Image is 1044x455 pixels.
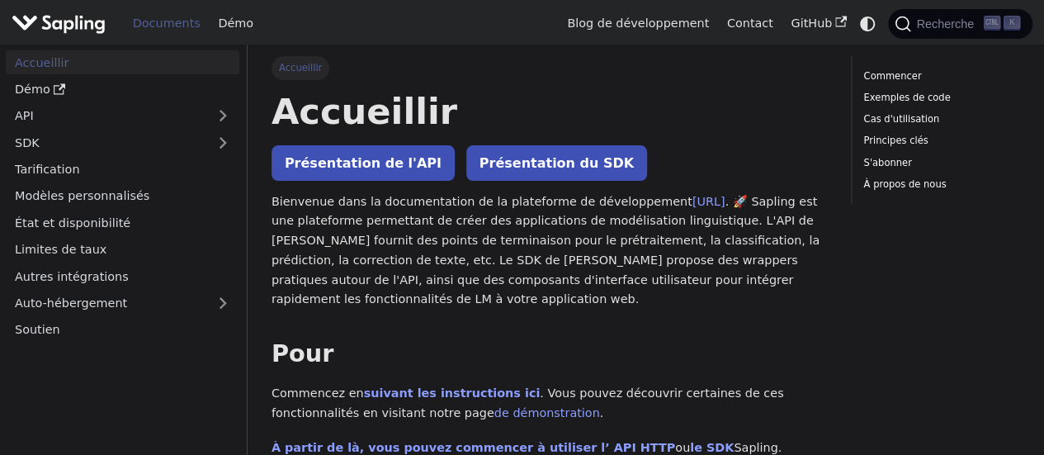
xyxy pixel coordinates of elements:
[15,243,106,256] font: Limites de taux
[285,155,442,171] font: Présentation de l'API
[558,11,717,36] a: Blog de développement
[206,104,239,128] button: Développer la catégorie « API » de la barre latérale
[272,195,692,208] font: Bienvenue dans la documentation de la plateforme de développement
[12,12,106,36] img: Sapling.ai
[791,17,832,30] font: GitHub
[15,270,129,283] font: Autres intégrations
[272,145,455,181] a: Présentation de l'API
[600,406,604,419] font: .
[6,130,206,154] a: SDK
[863,135,928,146] font: Principes clés
[6,211,239,235] a: État et disponibilité
[863,133,1014,149] a: Principes clés
[6,78,239,102] a: Démo
[782,11,855,36] a: GitHub
[364,386,541,400] a: suivant les instructions ici
[15,189,149,202] font: Modèles personnalisés
[15,56,68,69] font: Accueillir
[15,136,40,149] font: SDK
[6,318,239,342] a: Soutien
[863,155,1014,171] a: S'abonner
[1004,16,1020,31] kbd: K
[124,11,210,36] a: Documents
[567,17,709,30] font: Blog de développement
[856,12,880,36] button: Basculer entre le mode sombre et le mode clair (actuellement le mode système)
[863,92,950,103] font: Exemples de code
[15,296,127,310] font: Auto-hébergement
[690,441,734,454] a: le SDK
[479,155,634,171] font: Présentation du SDK
[778,441,782,454] font: .
[466,145,647,181] a: Présentation du SDK
[272,56,827,79] nav: Fil d'Ariane
[6,104,206,128] a: API
[863,157,911,168] font: S'abonner
[133,17,201,30] font: Documents
[718,11,782,36] a: Contact
[272,91,457,132] font: Accueillir
[272,339,334,367] font: Pour
[863,90,1014,106] a: Exemples de code
[15,163,80,176] font: Tarification
[206,130,239,154] button: Développer la catégorie « SDK » de la barre latérale
[272,386,364,400] font: Commencez en
[675,441,690,454] font: ou
[692,195,725,208] a: [URL]
[863,178,946,190] font: À propos de nous
[863,70,921,82] font: Commencer
[494,406,600,419] a: de démonstration
[863,111,1014,127] a: Cas d'utilisation
[6,264,239,288] a: Autres intégrations
[6,238,239,262] a: Limites de taux
[6,291,239,315] a: Auto-hébergement
[6,50,239,74] a: Accueillir
[15,109,34,122] font: API
[15,83,50,96] font: Démo
[863,177,1014,192] a: À propos de nous
[218,17,253,30] font: Démo
[272,386,784,419] font: . Vous pouvez découvrir certaines de ces fonctionnalités en visitant notre page
[888,9,1032,39] button: Rechercher (Ctrl+K)
[272,441,675,454] a: À partir de là, vous pouvez commencer à utiliser l’ API HTTP
[12,12,111,36] a: Sapling.ai
[863,113,939,125] font: Cas d'utilisation
[15,216,130,230] font: État et disponibilité
[6,158,239,182] a: Tarification
[15,323,60,336] font: Soutien
[734,441,777,454] font: Sapling
[210,11,262,36] a: Démo
[916,17,974,31] font: Recherche
[6,184,239,208] a: Modèles personnalisés
[727,17,773,30] font: Contact
[863,69,1014,84] a: Commencer
[279,62,322,73] font: Accueillir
